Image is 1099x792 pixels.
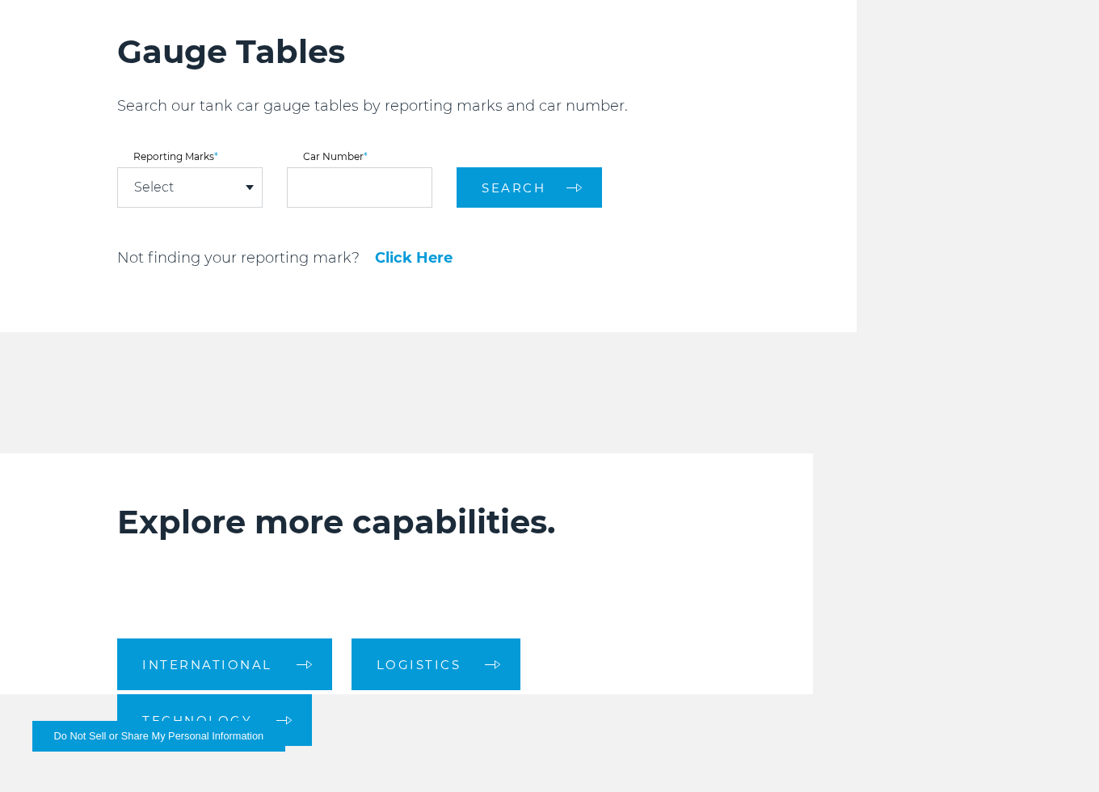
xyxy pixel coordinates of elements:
[377,659,461,671] span: Logistics
[117,96,857,116] p: Search our tank car gauge tables by reporting marks and car number.
[117,248,360,268] p: Not finding your reporting mark?
[142,714,252,727] span: Technology
[482,180,545,196] span: Search
[32,721,285,752] button: Do Not Sell or Share My Personal Information
[117,32,857,72] h2: Gauge Tables
[117,152,263,162] label: Reporting Marks
[352,638,521,690] a: Logistics arrow arrow
[457,167,602,208] button: Search arrow arrow
[375,251,453,265] a: Click Here
[287,152,432,162] label: Car Number
[117,502,710,542] h2: Explore more capabilities.
[142,659,272,671] span: International
[117,638,332,690] a: International arrow arrow
[117,694,312,746] a: Technology arrow arrow
[134,181,174,194] a: Select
